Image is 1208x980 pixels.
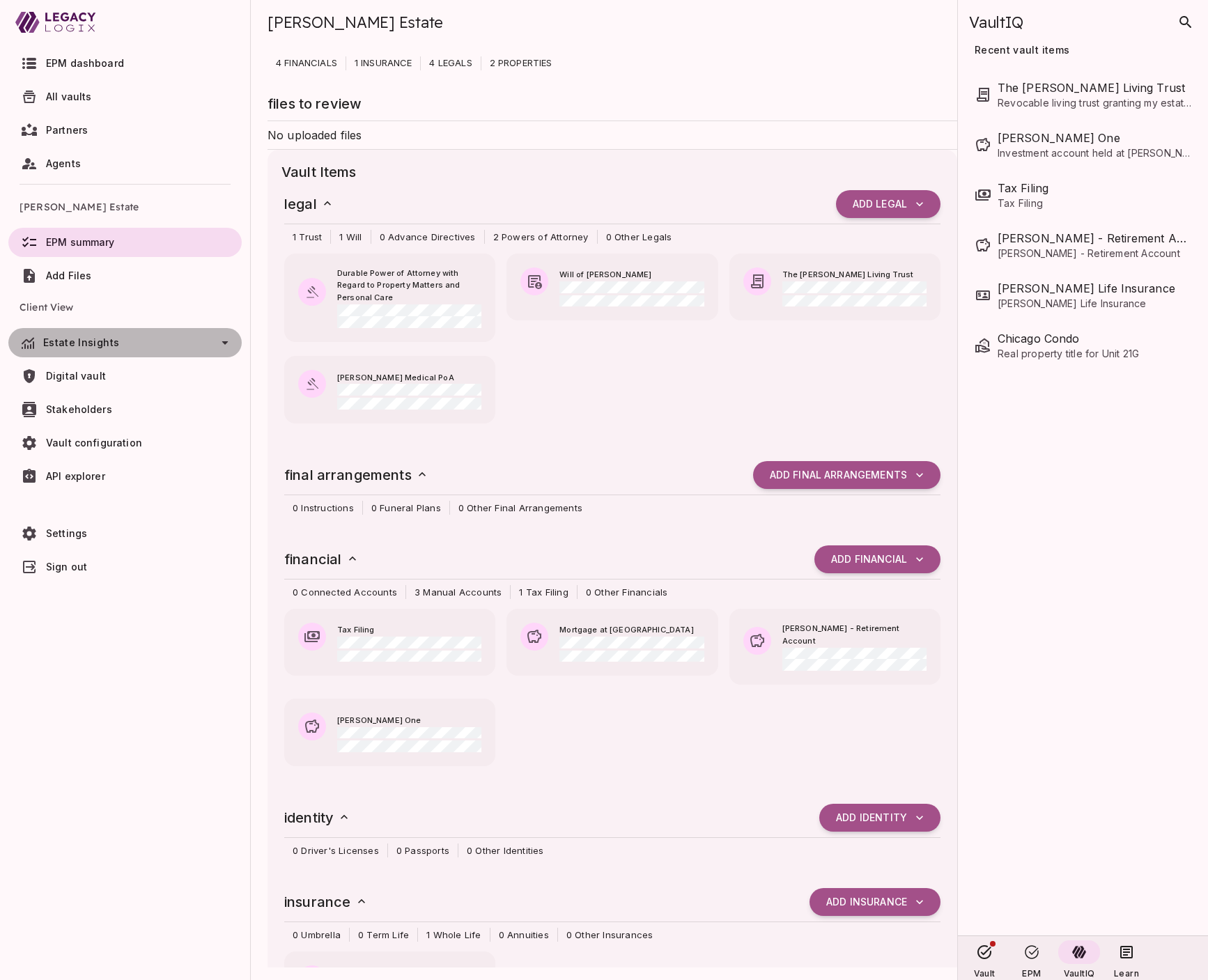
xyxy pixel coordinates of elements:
[20,290,231,324] span: Client View
[46,157,81,169] span: Agents
[998,230,1191,247] span: Schwab - Retirement Account
[284,843,387,857] span: 0 Driver's Licenses
[998,347,1191,361] span: Real property title for Unit 21G
[284,699,495,766] button: [PERSON_NAME] One
[350,928,417,942] span: 0 Term Life
[46,527,87,539] span: Settings
[729,254,940,321] button: The [PERSON_NAME] Living Trust
[8,395,242,424] a: Stakeholders
[284,193,334,215] h6: legal
[975,45,1069,59] span: Recent vault items
[782,623,927,648] span: [PERSON_NAME] - Retirement Account
[406,585,510,599] span: 3 Manual Accounts
[782,269,927,281] span: The [PERSON_NAME] Living Trust
[998,79,1191,96] span: The Henry Smith Living Trust
[46,124,88,136] span: Partners
[1114,968,1139,979] span: Learn
[268,13,443,32] span: [PERSON_NAME] Estate
[998,180,1191,196] span: Tax Filing
[363,501,449,515] span: 0 Funeral Plans
[46,403,112,415] span: Stakeholders
[975,170,1191,220] div: Tax FilingTax Filing
[421,56,480,70] p: 4 LEGALS
[810,888,940,916] button: ADD Insurance
[8,228,242,257] a: EPM summary
[284,807,351,829] h6: identity
[46,57,124,69] span: EPM dashboard
[284,928,349,942] span: 0 Umbrella
[1064,968,1094,979] span: VaultIQ
[558,928,662,942] span: 0 Other Insurances
[8,82,242,111] a: All vaults
[46,91,92,102] span: All vaults
[284,254,495,342] button: Durable Power of Attorney with Regard to Property Matters and Personal Care
[388,843,458,857] span: 0 Passports
[998,146,1191,160] span: Investment account held at [PERSON_NAME] [PERSON_NAME]
[511,585,576,599] span: 1 Tax Filing
[975,120,1191,170] div: [PERSON_NAME] OneInvestment account held at [PERSON_NAME] [PERSON_NAME]
[998,96,1191,110] span: Revocable living trust granting my estate to the spouse, then to children and charitable gifts.
[270,881,954,949] div: insurance ADD Insurance0 Umbrella0 Term Life1 Whole Life0 Annuities0 Other Insurances
[20,190,231,224] span: [PERSON_NAME] Estate
[268,128,362,142] span: No uploaded files
[284,609,495,676] button: Tax Filing
[8,519,242,548] a: Settings
[8,361,242,391] a: Digital vault
[729,609,940,685] button: [PERSON_NAME] - Retirement Account
[8,552,242,582] a: Sign out
[8,328,242,357] div: Estate Insights
[284,356,495,423] button: [PERSON_NAME] Medical PoA
[975,220,1191,270] div: [PERSON_NAME] - Retirement Account[PERSON_NAME] - Retirement Account
[346,56,421,70] p: 1 INSURANCE
[8,428,242,458] a: Vault configuration
[284,464,429,486] h6: final arrangements
[998,280,1191,297] span: Henry Smith Life Insurance
[270,797,954,864] div: identity ADD Identity0 Driver's Licenses0 Passports0 Other Identities
[998,247,1191,260] span: [PERSON_NAME] - Retirement Account
[337,624,481,637] span: Tax Filing
[8,149,242,178] a: Agents
[998,330,1191,347] span: Chicago Condo
[485,230,597,244] span: 2 Powers of Attorney
[975,320,1191,371] div: Chicago CondoReal property title for Unit 21G
[284,501,362,515] span: 0 Instructions
[975,70,1191,120] div: The [PERSON_NAME] Living TrustRevocable living trust granting my estate to the spouse, then to ch...
[8,116,242,145] a: Partners
[975,270,1191,320] div: [PERSON_NAME] Life Insurance[PERSON_NAME] Life Insurance
[284,230,330,244] span: 1 Trust
[506,254,718,321] button: Will of [PERSON_NAME]
[284,891,369,913] h6: insurance
[559,269,704,281] span: Will of [PERSON_NAME]
[418,928,489,942] span: 1 Whole Life
[46,561,87,573] span: Sign out
[506,609,718,676] button: Mortgage at [GEOGRAPHIC_DATA]
[998,297,1191,311] span: [PERSON_NAME] Life Insurance
[974,968,996,979] span: Vault
[481,56,561,70] p: 2 PROPERTIES
[337,372,481,384] span: [PERSON_NAME] Medical PoA
[998,130,1191,146] span: Schwab One
[371,230,484,244] span: 0 Advance Directives
[281,161,943,183] span: Vault Items
[284,548,359,570] h6: financial
[337,267,481,305] span: Durable Power of Attorney with Regard to Property Matters and Personal Care
[46,470,105,482] span: API explorer
[998,196,1191,210] span: Tax Filing
[819,804,940,832] button: ADD Identity
[337,715,481,727] span: [PERSON_NAME] One
[270,454,954,522] div: final arrangements ADD Final arrangements0 Instructions0 Funeral Plans0 Other Final Arrangements
[8,462,242,491] a: API explorer
[1022,968,1041,979] span: EPM
[46,236,115,248] span: EPM summary
[270,183,954,251] div: legal ADD Legal1 Trust1 Will0 Advance Directives2 Powers of Attorney0 Other Legals
[46,370,106,382] span: Digital vault
[46,437,142,449] span: Vault configuration
[46,270,91,281] span: Add Files
[559,624,704,637] span: Mortgage at [GEOGRAPHIC_DATA]
[43,336,119,348] span: Estate Insights
[8,261,242,290] a: Add Files
[268,95,362,112] span: files to review
[969,13,1023,32] span: VaultIQ
[331,230,370,244] span: 1 Will
[450,501,591,515] span: 0 Other Final Arrangements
